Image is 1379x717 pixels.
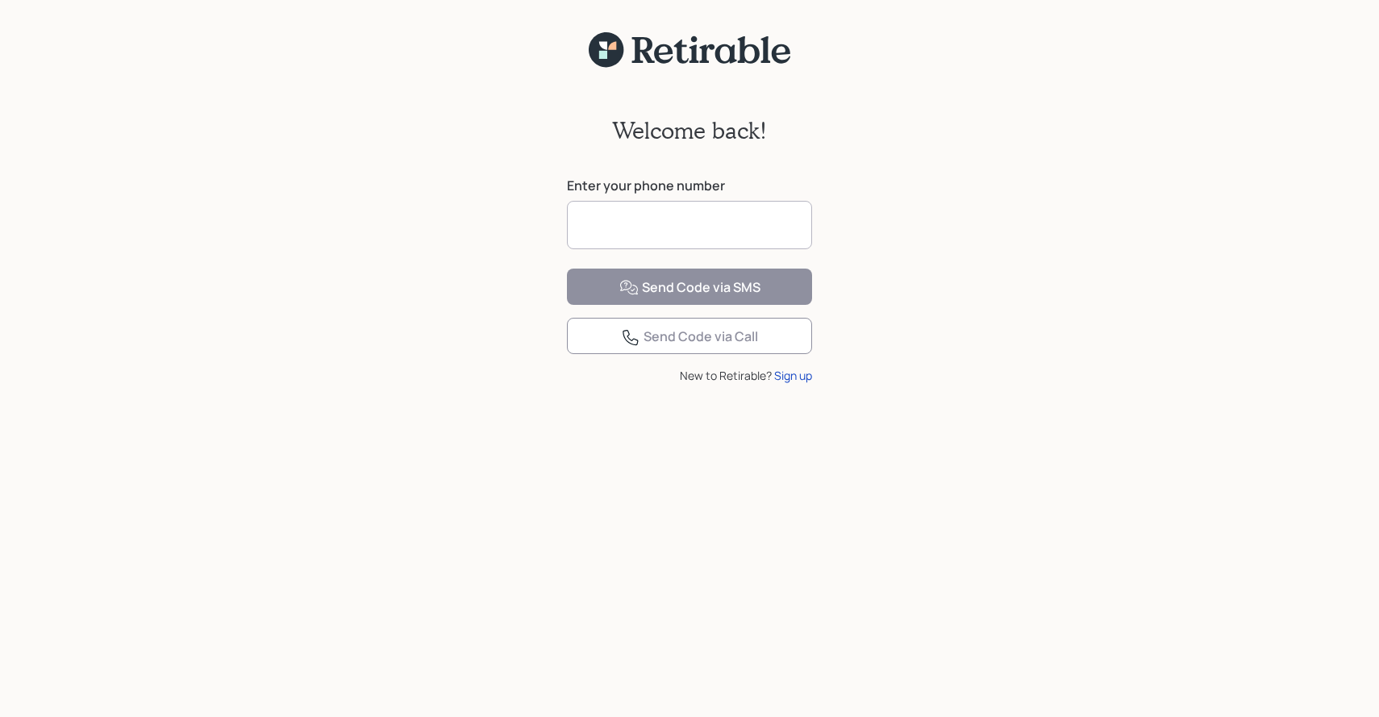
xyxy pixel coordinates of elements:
div: New to Retirable? [567,367,812,384]
div: Send Code via SMS [619,278,760,298]
h2: Welcome back! [612,117,767,144]
button: Send Code via Call [567,318,812,354]
div: Send Code via Call [621,327,758,347]
button: Send Code via SMS [567,269,812,305]
div: Sign up [774,367,812,384]
label: Enter your phone number [567,177,812,194]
